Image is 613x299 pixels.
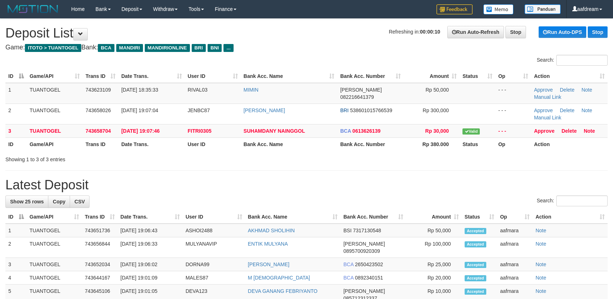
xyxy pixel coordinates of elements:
[535,288,546,294] a: Note
[5,210,27,224] th: ID: activate to sort column descending
[244,128,305,134] a: SUHAMDANY NAINGGOL
[355,261,383,267] span: Copy 2650423502 to clipboard
[420,29,440,35] strong: 00:00:10
[53,199,65,205] span: Copy
[82,237,118,258] td: 743656844
[248,275,310,281] a: M [DEMOGRAPHIC_DATA]
[5,258,27,271] td: 3
[483,4,514,14] img: Button%20Memo.svg
[183,237,245,258] td: MULYANAVIP
[404,70,460,83] th: Amount: activate to sort column ascending
[535,275,546,281] a: Note
[340,107,348,113] span: BRI
[118,271,183,285] td: [DATE] 19:01:09
[531,70,608,83] th: Action: activate to sort column ascending
[118,210,183,224] th: Date Trans.: activate to sort column ascending
[340,210,406,224] th: Bank Acc. Number: activate to sort column ascending
[343,288,385,294] span: [PERSON_NAME]
[5,153,250,163] div: Showing 1 to 3 of 3 entries
[83,70,118,83] th: Trans ID: activate to sort column ascending
[343,275,353,281] span: BCA
[465,275,486,281] span: Accepted
[462,210,497,224] th: Status: activate to sort column ascending
[447,26,504,38] a: Run Auto-Refresh
[340,94,374,100] span: Copy 082216641379 to clipboard
[5,224,27,237] td: 1
[532,210,608,224] th: Action: activate to sort column ascending
[185,70,241,83] th: User ID: activate to sort column ascending
[27,271,82,285] td: TUANTOGEL
[534,94,561,100] a: Manual Link
[389,29,440,35] span: Refreshing in:
[183,271,245,285] td: MALES87
[425,128,449,134] span: Rp 30,000
[118,237,183,258] td: [DATE] 19:06:33
[188,87,208,93] span: RIVAL03
[74,199,85,205] span: CSV
[118,224,183,237] td: [DATE] 19:06:43
[27,224,82,237] td: TUANTOGEL
[192,44,206,52] span: BRI
[5,271,27,285] td: 4
[460,137,495,151] th: Status
[86,107,111,113] span: 743658026
[495,70,531,83] th: Op: activate to sort column ascending
[406,271,461,285] td: Rp 20,000
[537,195,608,206] label: Search:
[560,87,574,93] a: Delete
[121,128,160,134] span: [DATE] 19:07:46
[244,107,285,113] a: [PERSON_NAME]
[525,4,561,14] img: panduan.png
[343,261,353,267] span: BCA
[497,210,532,224] th: Op: activate to sort column ascending
[556,55,608,66] input: Search:
[462,128,480,135] span: Valid transaction
[355,275,383,281] span: Copy 0892340151 to clipboard
[495,137,531,151] th: Op
[183,224,245,237] td: ASHOI2488
[241,137,338,151] th: Bank Acc. Name
[27,137,83,151] th: Game/API
[183,210,245,224] th: User ID: activate to sort column ascending
[121,87,158,93] span: [DATE] 18:35:33
[340,128,351,134] span: BCA
[535,228,546,233] a: Note
[5,4,60,14] img: MOTION_logo.png
[537,55,608,66] label: Search:
[534,107,553,113] a: Approve
[223,44,233,52] span: ...
[245,210,341,224] th: Bank Acc. Name: activate to sort column ascending
[5,70,27,83] th: ID: activate to sort column descending
[535,241,546,247] a: Note
[208,44,222,52] span: BNI
[5,83,27,104] td: 1
[584,128,595,134] a: Note
[25,44,81,52] span: ITOTO > TUANTOGEL
[27,210,82,224] th: Game/API: activate to sort column ascending
[426,87,449,93] span: Rp 50,000
[183,258,245,271] td: DORNA99
[5,237,27,258] td: 2
[406,237,461,258] td: Rp 100,000
[495,83,531,104] td: - - -
[350,107,392,113] span: Copy 538601015766539 to clipboard
[185,137,241,151] th: User ID
[27,258,82,271] td: TUANTOGEL
[495,104,531,124] td: - - -
[145,44,190,52] span: MANDIRIONLINE
[497,237,532,258] td: aafmara
[436,4,473,14] img: Feedback.jpg
[116,44,143,52] span: MANDIRI
[27,70,83,83] th: Game/API: activate to sort column ascending
[82,210,118,224] th: Trans ID: activate to sort column ascending
[505,26,526,38] a: Stop
[10,199,44,205] span: Show 25 rows
[337,70,404,83] th: Bank Acc. Number: activate to sort column ascending
[534,128,555,134] a: Approve
[27,83,83,104] td: TUANTOGEL
[244,87,258,93] a: MIMIN
[5,124,27,137] td: 3
[86,128,111,134] span: 743658704
[406,210,461,224] th: Amount: activate to sort column ascending
[121,107,158,113] span: [DATE] 19:07:04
